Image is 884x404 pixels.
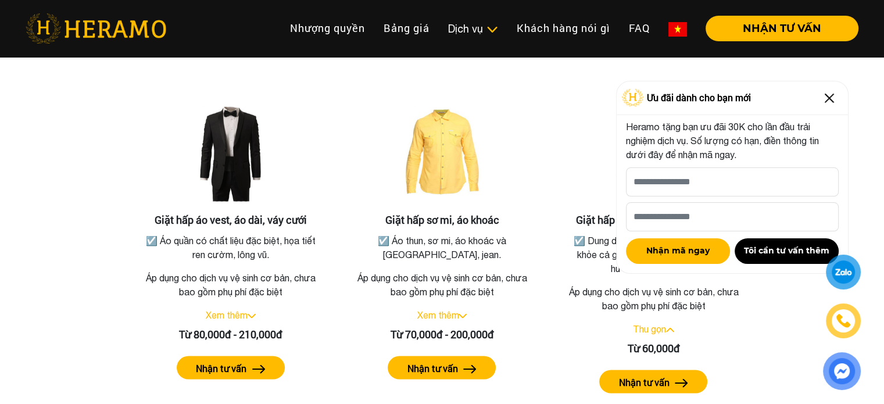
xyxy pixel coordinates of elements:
p: Áp dụng cho dịch vụ vệ sinh cơ bản, chưa bao gồm phụ phí đặc biệt [561,284,746,312]
a: NHẬN TƯ VẤN [696,23,858,34]
p: Heramo tặng bạn ưu đãi 30K cho lần đầu trải nghiệm dịch vụ. Số lượng có hạn, điền thông tin dưới ... [626,120,839,162]
img: arrow [675,378,688,387]
button: Nhận tư vấn [599,370,707,393]
a: Xem thêm [417,309,459,320]
h3: Giặt hấp sơ mi, áo khoác [350,213,535,226]
p: ☑️ Dung dịch giặt khô an toàn cho sức khỏe cả gia đình, sạch sâu diệt khuẩn, hương thơm dễ chịu. [563,233,743,275]
button: Nhận tư vấn [388,356,496,379]
img: heramo-logo.png [26,13,166,44]
a: Bảng giá [374,16,439,41]
img: Giặt hấp chăn mền, thú nhồi bông [595,97,711,213]
a: FAQ [620,16,659,41]
img: Logo [622,89,644,106]
a: Nhượng quyền [281,16,374,41]
p: Áp dụng cho dịch vụ vệ sinh cơ bản, chưa bao gồm phụ phí đặc biệt [138,270,323,298]
label: Nhận tư vấn [196,361,246,375]
img: phone-icon [835,312,851,330]
h3: Giặt hấp áo vest, áo dài, váy cưới [138,213,323,226]
a: Nhận tư vấn arrow [138,356,323,379]
button: Tôi cần tư vấn thêm [735,238,839,264]
button: NHẬN TƯ VẤN [706,16,858,41]
p: ☑️ Áo quần có chất liệu đặc biệt, họa tiết ren cườm, lông vũ. [141,233,321,261]
h3: Giặt hấp chăn mền, thú nhồi bông [561,213,746,226]
img: arrow_down.svg [459,313,467,318]
img: vn-flag.png [668,22,687,37]
a: Nhận tư vấn arrow [350,356,535,379]
img: Giặt hấp sơ mi, áo khoác [384,97,500,213]
img: arrow [252,364,266,373]
div: Từ 70,000đ - 200,000đ [350,326,535,342]
a: Nhận tư vấn arrow [561,370,746,393]
span: Ưu đãi dành cho bạn mới [647,91,751,105]
a: phone-icon [827,305,860,337]
div: Từ 80,000đ - 210,000đ [138,326,323,342]
a: Khách hàng nói gì [507,16,620,41]
img: arrow_up.svg [666,327,674,332]
p: Áp dụng cho dịch vụ vệ sinh cơ bản, chưa bao gồm phụ phí đặc biệt [350,270,535,298]
img: Close [820,89,839,108]
a: Xem thêm [206,309,248,320]
img: arrow_down.svg [248,313,256,318]
img: subToggleIcon [486,24,498,35]
img: arrow [463,364,477,373]
img: Giặt hấp áo vest, áo dài, váy cưới [173,97,289,213]
div: Dịch vụ [448,21,498,37]
div: Từ 60,000đ [561,340,746,356]
a: Thu gọn [633,323,666,334]
label: Nhận tư vấn [618,375,669,389]
label: Nhận tư vấn [407,361,457,375]
button: Nhận tư vấn [177,356,285,379]
p: ☑️ Áo thun, sơ mi, áo khoác và [GEOGRAPHIC_DATA], jean. [352,233,532,261]
button: Nhận mã ngay [626,238,730,264]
